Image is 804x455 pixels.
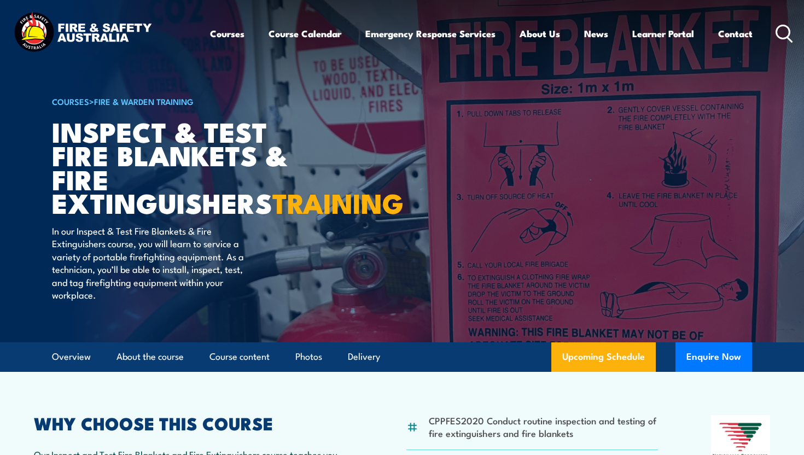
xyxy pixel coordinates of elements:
a: Delivery [348,342,380,371]
a: Contact [718,19,753,48]
a: Course content [209,342,270,371]
a: Learner Portal [632,19,694,48]
a: Course Calendar [269,19,341,48]
h6: > [52,95,322,108]
h2: WHY CHOOSE THIS COURSE [34,415,353,430]
h1: Inspect & Test Fire Blankets & Fire Extinguishers [52,119,322,214]
a: About Us [520,19,560,48]
button: Enquire Now [675,342,752,372]
p: In our Inspect & Test Fire Blankets & Fire Extinguishers course, you will learn to service a vari... [52,224,252,301]
strong: TRAINING [272,181,404,223]
a: Emergency Response Services [365,19,496,48]
a: Photos [295,342,322,371]
a: About the course [116,342,184,371]
a: Overview [52,342,91,371]
li: CPPFES2020 Conduct routine inspection and testing of fire extinguishers and fire blankets [429,414,658,440]
a: Fire & Warden Training [94,95,194,107]
a: Upcoming Schedule [551,342,656,372]
a: Courses [210,19,244,48]
a: COURSES [52,95,89,107]
a: News [584,19,608,48]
